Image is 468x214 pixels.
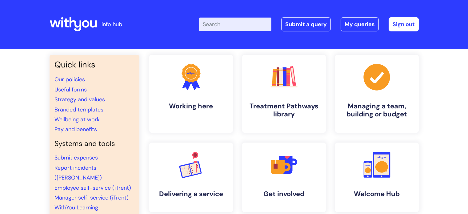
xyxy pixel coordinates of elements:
a: Welcome Hub [335,143,419,212]
a: Useful forms [54,86,87,93]
h4: Managing a team, building or budget [340,102,414,119]
a: Our policies [54,76,85,83]
div: | - [199,17,419,31]
a: Manager self-service (iTrent) [54,194,129,201]
a: Employee self-service (iTrent) [54,184,131,192]
p: info hub [102,19,122,29]
a: Working here [149,55,233,133]
a: WithYou Learning [54,204,98,211]
h3: Quick links [54,60,134,70]
a: Sign out [389,17,419,31]
input: Search [199,18,271,31]
a: Delivering a service [149,143,233,212]
a: Branded templates [54,106,103,113]
h4: Welcome Hub [340,190,414,198]
a: Get involved [242,143,326,212]
h4: Treatment Pathways library [247,102,321,119]
a: Report incidents ([PERSON_NAME]) [54,164,102,181]
a: Submit a query [281,17,331,31]
a: Submit expenses [54,154,98,161]
a: My queries [341,17,379,31]
a: Pay and benefits [54,126,97,133]
h4: Get involved [247,190,321,198]
a: Strategy and values [54,96,105,103]
h4: Working here [154,102,228,110]
a: Wellbeing at work [54,116,100,123]
a: Managing a team, building or budget [335,55,419,133]
h4: Systems and tools [54,139,134,148]
a: Treatment Pathways library [242,55,326,133]
h4: Delivering a service [154,190,228,198]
